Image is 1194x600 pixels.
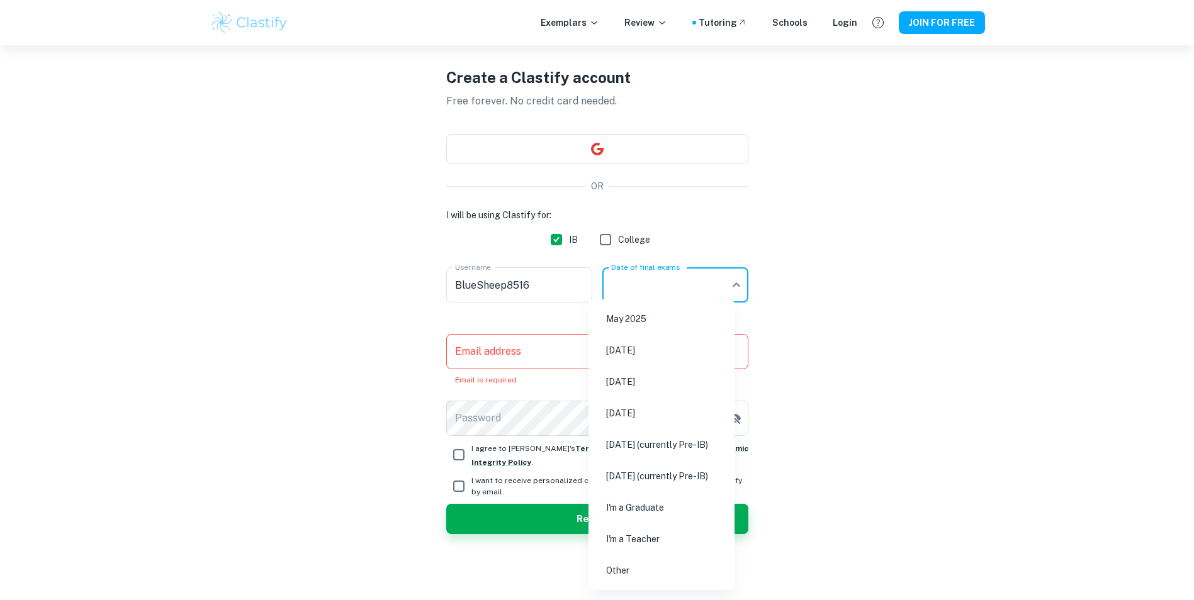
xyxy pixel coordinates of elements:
[594,493,729,522] li: I'm a Graduate
[594,367,729,396] li: [DATE]
[594,399,729,428] li: [DATE]
[594,430,729,459] li: [DATE] (currently Pre-IB)
[594,525,729,553] li: I'm a Teacher
[594,462,729,491] li: [DATE] (currently Pre-IB)
[594,304,729,333] li: May 2025
[594,556,729,585] li: Other
[594,336,729,365] li: [DATE]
